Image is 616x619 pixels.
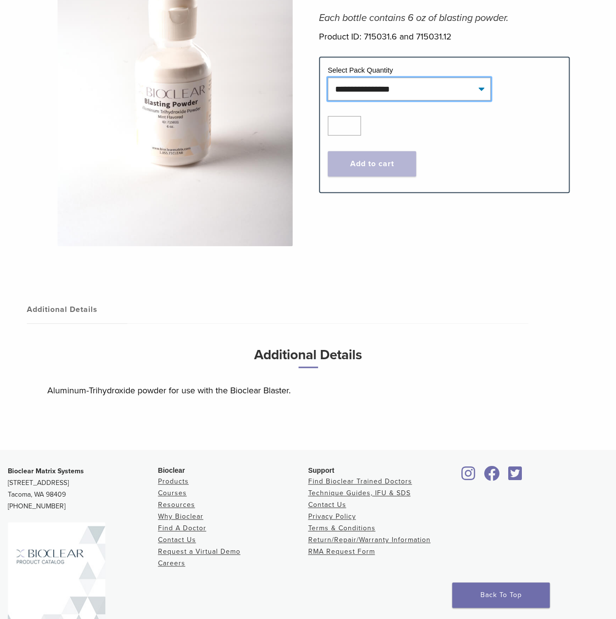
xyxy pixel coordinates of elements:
a: Contact Us [158,536,196,544]
strong: Bioclear Matrix Systems [8,467,84,475]
button: Add to cart [328,151,417,176]
a: Bioclear [505,472,526,482]
a: Why Bioclear [158,512,203,521]
a: Request a Virtual Demo [158,547,240,556]
p: Aluminum-Trihydroxide powder for use with the Bioclear Blaster. [47,383,569,398]
a: Resources [158,501,195,509]
a: Bioclear [458,472,478,482]
span: Bioclear [158,466,185,474]
a: Contact Us [308,501,346,509]
p: [STREET_ADDRESS] Tacoma, WA 98409 [PHONE_NUMBER] [8,465,158,512]
a: Privacy Policy [308,512,356,521]
a: Additional Details [27,296,127,323]
a: Find A Doctor [158,524,206,532]
a: Terms & Conditions [308,524,376,532]
a: Careers [158,559,185,567]
a: Return/Repair/Warranty Information [308,536,431,544]
span: Support [308,466,335,474]
a: Products [158,477,189,485]
h3: Additional Details [47,343,569,376]
label: Select Pack Quantity [328,66,393,74]
a: Technique Guides, IFU & SDS [308,489,411,497]
p: Product ID: 715031.6 and 715031.12 [319,29,570,44]
a: Find Bioclear Trained Doctors [308,477,412,485]
a: RMA Request Form [308,547,375,556]
a: Back To Top [452,582,550,608]
a: Bioclear [480,472,503,482]
a: Courses [158,489,187,497]
em: Each bottle contains 6 oz of blasting powder. [319,12,509,24]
